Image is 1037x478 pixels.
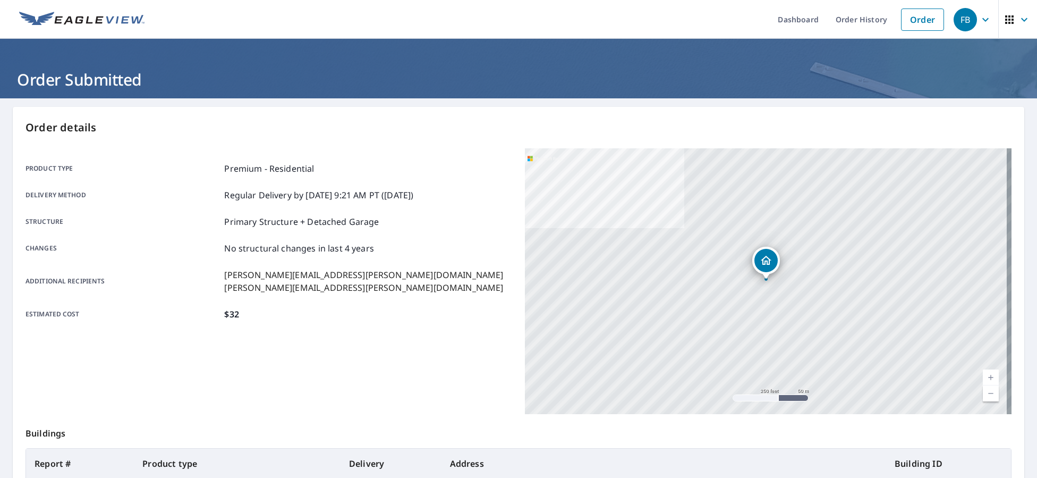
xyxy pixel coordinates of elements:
img: EV Logo [19,12,144,28]
p: Regular Delivery by [DATE] 9:21 AM PT ([DATE]) [224,189,413,202]
p: Primary Structure + Detached Garage [224,215,379,228]
p: Additional recipients [25,269,220,294]
a: Order [901,9,944,31]
p: [PERSON_NAME][EMAIL_ADDRESS][PERSON_NAME][DOMAIN_NAME] [224,269,503,281]
p: $32 [224,308,239,321]
p: Changes [25,242,220,255]
p: [PERSON_NAME][EMAIL_ADDRESS][PERSON_NAME][DOMAIN_NAME] [224,281,503,294]
a: Current Level 17, Zoom In [983,370,999,385]
h1: Order Submitted [13,69,1024,90]
div: Dropped pin, building 1, Residential property, 9312 Hemphill Dr Fort Wayne, IN 46819 [752,247,780,280]
p: Structure [25,215,220,228]
p: Product type [25,162,220,175]
div: FB [954,8,977,31]
p: Order details [25,120,1011,136]
p: Buildings [25,414,1011,448]
p: Premium - Residential [224,162,314,175]
p: No structural changes in last 4 years [224,242,374,255]
a: Current Level 17, Zoom Out [983,385,999,401]
p: Delivery method [25,189,220,202]
p: Estimated cost [25,308,220,321]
